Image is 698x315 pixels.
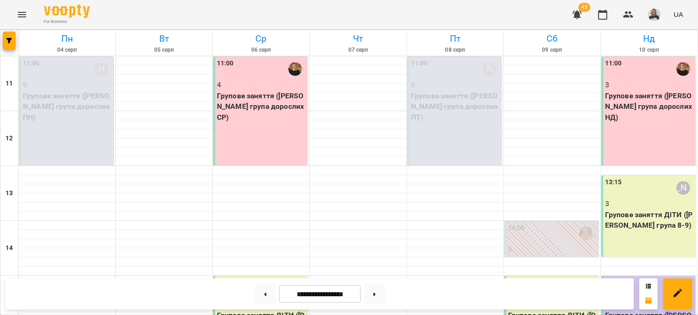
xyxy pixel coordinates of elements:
h6: 11 [5,79,13,89]
p: 4 [217,80,306,91]
p: 3 [605,198,694,209]
h6: Ср [214,32,308,46]
label: 14:00 [508,223,525,233]
div: Іра Дудка [676,181,690,195]
label: 13:15 [605,177,622,187]
h6: 06 серп [214,46,308,54]
p: Групове заняття ([PERSON_NAME] група дорослих ПТ) [411,91,500,123]
p: 0 [508,244,597,255]
label: 11:00 [411,59,428,69]
label: 11:00 [605,59,622,69]
span: 43 [579,3,590,12]
h6: 05 серп [117,46,211,54]
span: UA [674,10,683,19]
h6: 04 серп [20,46,114,54]
p: Групове заняття ДІТИ ([PERSON_NAME] група 8-9) [605,209,694,231]
div: Віолетта [94,62,108,76]
h6: Вт [117,32,211,46]
h6: 09 серп [505,46,599,54]
label: 11:00 [217,59,234,69]
button: Menu [11,4,33,26]
h6: 10 серп [602,46,696,54]
h6: 08 серп [408,46,502,54]
span: For Business [44,19,90,25]
h6: Нд [602,32,696,46]
label: 11:00 [23,59,40,69]
p: Групове заняття ([PERSON_NAME] група дорослих СР) [217,91,306,123]
img: Voopty Logo [44,5,90,18]
div: Віолетта [482,62,496,76]
h6: Пн [20,32,114,46]
p: Групове заняття ([PERSON_NAME] група дорослих НД) [605,91,694,123]
p: 0 [411,80,500,91]
h6: Сб [505,32,599,46]
h6: Пт [408,32,502,46]
h6: 07 серп [311,46,405,54]
h6: 14 [5,243,13,253]
img: Зуєва Віта [579,227,593,240]
h6: Чт [311,32,405,46]
p: Групове заняття ([PERSON_NAME] група дорослих ПН) [23,91,112,123]
button: UA [670,6,687,23]
p: 0 [23,80,112,91]
img: Катеренчук Оксана [676,62,690,76]
img: Катеренчук Оксана [288,62,302,76]
p: 3 [605,80,694,91]
h6: 13 [5,188,13,198]
p: Індивідуальне для дитини ([PERSON_NAME] ) [508,255,597,277]
h6: 12 [5,133,13,144]
img: 60ff81f660890b5dd62a0e88b2ac9d82.jpg [648,8,661,21]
